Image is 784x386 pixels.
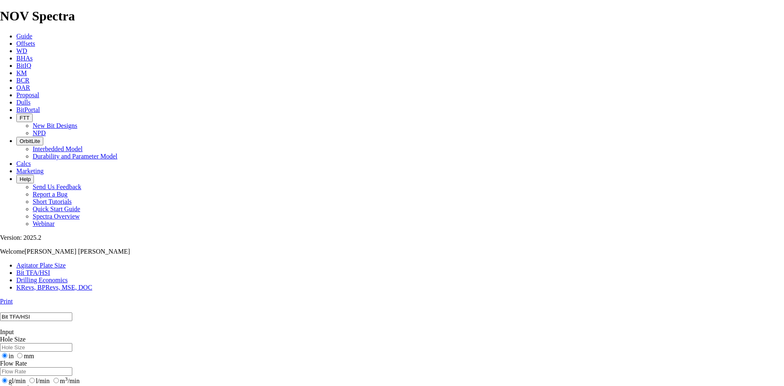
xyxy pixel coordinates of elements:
a: BitIQ [16,62,31,69]
a: NPD [33,129,46,136]
input: in [2,355,7,360]
a: Drilling Economics [16,277,68,283]
input: l/min [29,379,35,385]
label: mm [15,354,34,361]
a: Offsets [16,40,35,47]
span: OrbitLite [20,138,40,144]
a: KM [16,69,27,76]
span: Help [20,176,31,182]
a: OAR [16,84,30,91]
a: WD [16,47,27,54]
a: BCR [16,77,29,84]
a: Marketing [16,167,44,174]
a: Proposal [16,91,39,98]
a: Spectra Overview [33,213,80,220]
a: Report a Bug [33,191,67,198]
a: Durability and Parameter Model [33,153,118,160]
sup: 3 [65,377,68,384]
a: Guide [16,33,32,40]
input: m3/min [53,379,59,385]
a: Short Tutorials [33,198,72,205]
a: New Bit Designs [33,122,77,129]
input: mm [17,355,22,360]
input: gl/min [2,379,7,385]
label: m /min [51,379,80,386]
a: Bit TFA/HSI [16,269,50,276]
label: l/min [27,379,50,386]
a: Quick Start Guide [33,205,80,212]
a: Dulls [16,99,31,106]
a: BHAs [16,55,33,62]
span: FTT [20,115,29,121]
button: Help [16,175,34,183]
a: KRevs, BPRevs, MSE, DOC [16,284,92,291]
a: Calcs [16,160,31,167]
button: FTT [16,114,33,122]
a: Interbedded Model [33,145,82,152]
span: [PERSON_NAME] [PERSON_NAME] [24,248,130,255]
button: OrbitLite [16,137,43,145]
a: Webinar [33,220,55,227]
a: BitPortal [16,106,40,113]
a: Send Us Feedback [33,183,81,190]
a: Agitator Plate Size [16,262,66,269]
